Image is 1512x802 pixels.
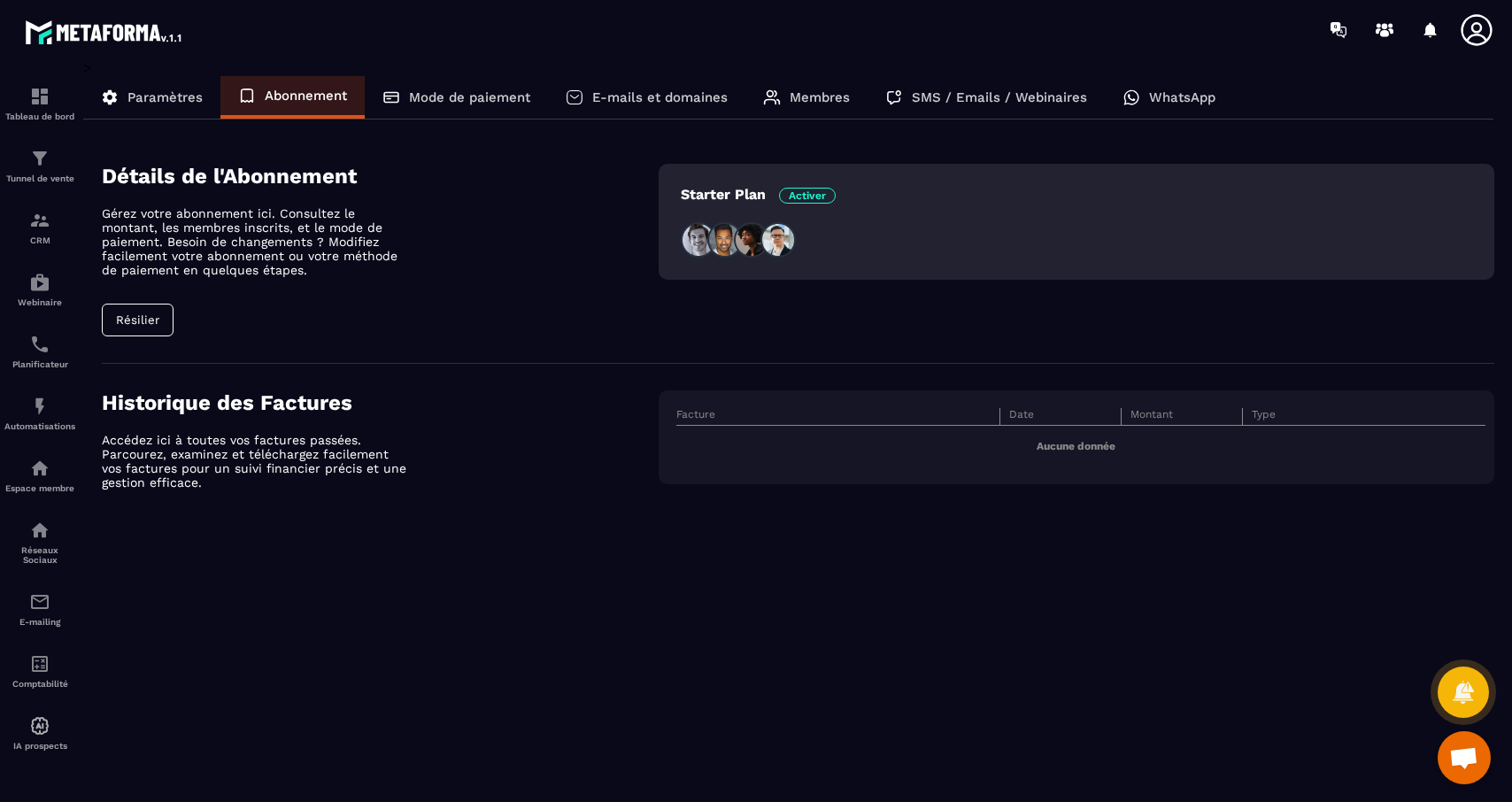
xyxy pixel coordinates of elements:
[4,578,75,640] a: emailemailE-mailing
[4,741,75,751] p: IA prospects
[4,444,75,506] a: automationsautomationsEspace membre
[29,210,50,231] img: formation
[29,148,50,169] img: formation
[1000,408,1122,426] th: Date
[676,408,1000,426] th: Facture
[29,458,50,479] img: automations
[127,89,203,105] p: Paramètres
[4,640,75,702] a: accountantaccountantComptabilité
[779,188,836,204] span: Activer
[102,433,412,490] p: Accédez ici à toutes vos factures passées. Parcourez, examinez et téléchargez facilement vos fact...
[25,16,184,48] img: logo
[1243,408,1485,426] th: Type
[676,426,1485,467] td: Aucune donnée
[102,304,174,336] button: Résilier
[102,390,659,415] h4: Historique des Factures
[1122,408,1243,426] th: Montant
[4,135,75,197] a: formationformationTunnel de vente
[1149,89,1215,105] p: WhatsApp
[681,186,836,203] p: Starter Plan
[4,174,75,183] p: Tunnel de vente
[4,382,75,444] a: automationsautomationsAutomatisations
[790,89,850,105] p: Membres
[4,359,75,369] p: Planificateur
[4,617,75,627] p: E-mailing
[592,89,728,105] p: E-mails et domaines
[4,421,75,431] p: Automatisations
[29,591,50,613] img: email
[83,59,1494,543] div: >
[4,197,75,258] a: formationformationCRM
[4,112,75,121] p: Tableau de bord
[4,235,75,245] p: CRM
[760,222,796,258] img: people4
[681,222,716,258] img: people1
[29,334,50,355] img: scheduler
[29,396,50,417] img: automations
[102,206,412,277] p: Gérez votre abonnement ici. Consultez le montant, les membres inscrits, et le mode de paiement. B...
[4,545,75,565] p: Réseaux Sociaux
[912,89,1087,105] p: SMS / Emails / Webinaires
[29,715,50,736] img: automations
[102,164,659,189] h4: Détails de l'Abonnement
[1438,731,1491,784] a: Ouvrir le chat
[4,679,75,689] p: Comptabilité
[409,89,530,105] p: Mode de paiement
[4,297,75,307] p: Webinaire
[707,222,743,258] img: people2
[4,258,75,320] a: automationsautomationsWebinaire
[29,272,50,293] img: automations
[265,88,347,104] p: Abonnement
[4,320,75,382] a: schedulerschedulerPlanificateur
[734,222,769,258] img: people3
[4,506,75,578] a: social-networksocial-networkRéseaux Sociaux
[4,483,75,493] p: Espace membre
[4,73,75,135] a: formationformationTableau de bord
[29,520,50,541] img: social-network
[29,653,50,675] img: accountant
[29,86,50,107] img: formation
